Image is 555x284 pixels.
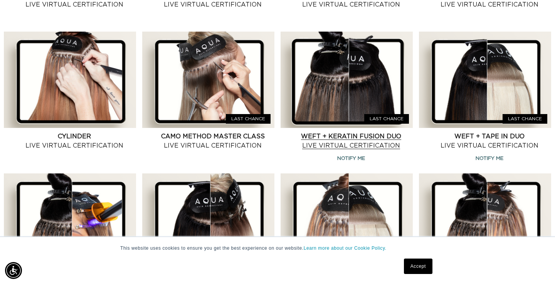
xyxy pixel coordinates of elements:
[304,245,387,251] a: Learn more about our Cookie Policy.
[428,132,551,150] a: Weft + Tape in Duo Live Virtual Certification
[289,132,413,150] a: Weft + Keratin Fusion Duo Live Virtual Certification
[404,259,432,274] a: Accept
[516,247,555,284] iframe: Chat Widget
[120,245,435,252] p: This website uses cookies to ensure you get the best experience on our website.
[13,132,136,150] a: Cylinder Live Virtual Certification
[5,262,22,279] div: Accessibility Menu
[151,132,274,150] a: CAMO Method Master Class Live Virtual Certification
